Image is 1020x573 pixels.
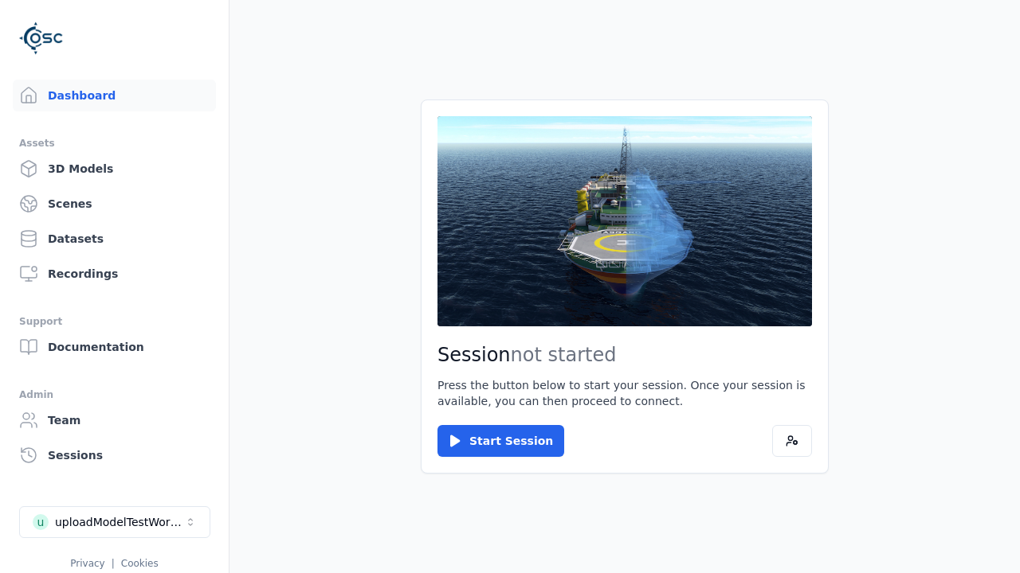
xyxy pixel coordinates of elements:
a: Scenes [13,188,216,220]
p: Press the button below to start your session. Once your session is available, you can then procee... [437,377,812,409]
img: Logo [19,16,64,60]
span: | [112,558,115,569]
div: u [33,514,49,530]
a: Documentation [13,331,216,363]
a: Privacy [70,558,104,569]
h2: Session [437,342,812,368]
a: Datasets [13,223,216,255]
span: not started [511,344,617,366]
a: Sessions [13,439,216,471]
div: uploadModelTestWorkspace [55,514,184,530]
div: Assets [19,134,210,153]
button: Start Session [437,425,564,457]
a: Cookies [121,558,159,569]
a: Dashboard [13,80,216,111]
div: Admin [19,385,210,404]
a: 3D Models [13,153,216,185]
button: Select a workspace [19,506,210,538]
div: Support [19,312,210,331]
a: Recordings [13,258,216,290]
a: Team [13,404,216,436]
